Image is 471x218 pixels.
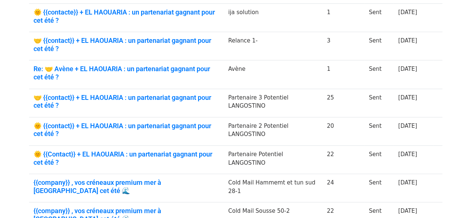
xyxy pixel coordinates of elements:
[398,37,417,44] a: [DATE]
[34,65,219,81] a: Re: 🤝 Avène + EL HAOUARIA : un partenariat gagnant pour cet été ?
[398,151,417,158] a: [DATE]
[34,37,219,53] a: 🤝 {{contact}} + EL HAOUARIA : un partenariat gagnant pour cet été ?
[364,174,394,202] td: Sent
[364,117,394,145] td: Sent
[364,146,394,174] td: Sent
[398,208,417,214] a: [DATE]
[364,32,394,60] td: Sent
[322,32,365,60] td: 3
[224,4,322,32] td: ija solution
[364,4,394,32] td: Sent
[34,150,219,166] a: 🌞 {{Contact}} + EL HAOUARIA : un partenariat gagnant pour cet été ?
[398,9,417,16] a: [DATE]
[322,89,365,117] td: 25
[364,60,394,89] td: Sent
[322,117,365,145] td: 20
[398,94,417,101] a: [DATE]
[224,89,322,117] td: Partenaire 3 Potentiel LANGOSTINO
[224,117,322,145] td: Partenaire 2 Potentiel LANGOSTINO
[224,146,322,174] td: Partenaire Potentiel LANGOSTINO
[398,123,417,129] a: [DATE]
[434,182,471,218] div: Widget de chat
[34,178,219,195] a: {{company}} , vos créneaux premium mer à [GEOGRAPHIC_DATA] cet été 🌊
[34,122,219,138] a: 🌞 {{contact}} + EL HAOUARIA : un partenariat gagnant pour cet été ?
[322,146,365,174] td: 22
[322,60,365,89] td: 1
[224,174,322,202] td: Cold Mail Hammemt et tun sud 28-1
[398,179,417,186] a: [DATE]
[224,60,322,89] td: Avène
[364,89,394,117] td: Sent
[322,4,365,32] td: 1
[322,174,365,202] td: 24
[224,32,322,60] td: Relance 1-
[398,66,417,72] a: [DATE]
[434,182,471,218] iframe: Chat Widget
[34,94,219,110] a: 🤝 {{contact}} + EL HAOUARIA : un partenariat gagnant pour cet été ?
[34,8,219,24] a: 🌞 {{contacte}} + EL HAOUARIA : un partenariat gagnant pour cet été ?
